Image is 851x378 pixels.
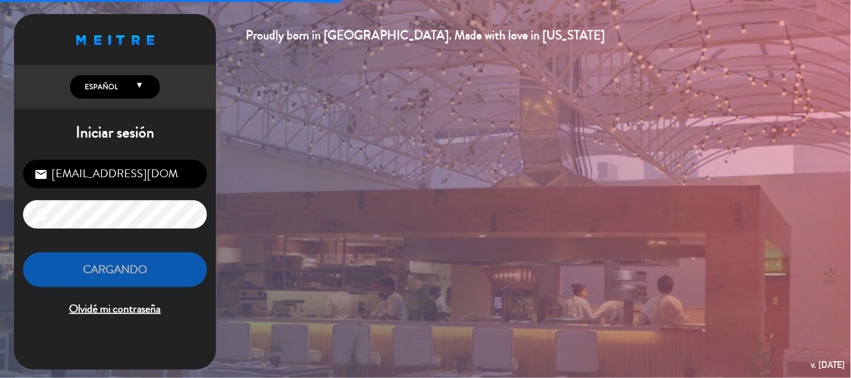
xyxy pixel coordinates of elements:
div: v. [DATE] [811,357,845,372]
button: Cargando [23,252,207,288]
i: email [34,168,48,181]
i: lock [34,208,48,222]
input: Correo Electrónico [23,160,207,188]
h1: Iniciar sesión [14,123,216,142]
span: Español [82,81,118,93]
span: Olvidé mi contraseña [23,300,207,319]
